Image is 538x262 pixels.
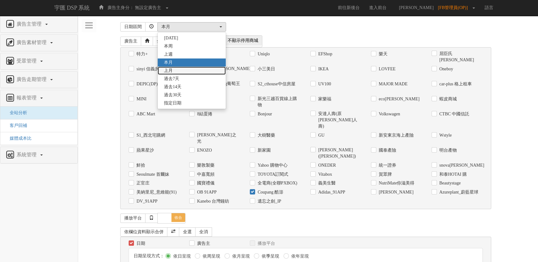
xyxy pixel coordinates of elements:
a: 廣告主管理 [5,19,73,29]
a: 客戶回補 [5,123,27,128]
label: 統一證券 [377,162,396,169]
span: [PERSON_NAME] [396,5,437,10]
label: CTBC 中國信託 [438,111,469,117]
label: IKEA [317,66,328,72]
label: Seoulmate 首爾妹 [135,171,169,178]
span: 本周 [164,43,173,49]
a: 報表管理 [5,93,73,103]
label: 依年呈現 [290,253,309,259]
label: GU [317,132,324,139]
label: Kanebo 台灣鐘紡 [195,198,229,204]
label: 明台產物 [438,147,457,154]
span: 無設定廣告主 [135,5,161,10]
label: Wstyle [438,132,452,139]
span: 上週 [164,51,173,58]
a: 全選 [153,37,170,46]
label: Beautystage [438,180,461,186]
label: 依季呈現 [260,253,279,259]
div: 本月 [161,24,218,30]
label: 新光三越百貨線上購物 [256,96,301,108]
label: 和泰HOTAI 購 [438,171,467,178]
button: 本月 [157,22,226,32]
label: car-plus 格上租車 [438,81,472,87]
label: 正官庄 [135,180,150,186]
label: NutriMate你滋美得 [377,180,414,186]
span: 本月 [164,59,173,66]
label: 日期 [135,240,145,247]
span: 受眾管理 [15,58,40,63]
label: 樂敦製藥 [195,162,215,169]
label: DV_91APP [135,198,157,204]
label: 依月呈現 [231,253,250,259]
label: DEPIC(DP) [135,81,158,87]
a: 全消 [195,227,212,237]
label: 特力+ [135,51,148,57]
span: [DATE] [164,35,178,41]
a: 受眾管理 [5,56,73,66]
span: 廣告走期管理 [15,77,50,82]
span: 收合 [171,213,185,222]
span: 日期呈現方式： [134,254,164,258]
label: Vitabox [317,171,332,178]
label: 8結蛋捲 [195,111,212,117]
a: 全選 [179,227,196,237]
label: S1_西北宅購網 [135,132,165,139]
a: 廣告走期管理 [5,75,73,85]
label: 廣告主 [195,240,210,247]
span: 過去30天 [164,92,181,98]
label: 家樂福 [317,96,331,102]
span: 過去14天 [164,84,181,90]
label: 依周呈現 [201,253,220,259]
label: ENOZO [195,147,212,154]
label: Adidas_91APP [317,189,345,195]
span: 廣告主管理 [15,21,45,27]
span: 報表管理 [15,95,40,100]
a: 廣告素材管理 [5,38,73,48]
label: EFShop [317,51,332,57]
label: snova[PERSON_NAME] [438,162,483,169]
label: ONEDER [317,162,336,169]
label: 蝦皮商城 [438,96,457,102]
span: 廣告主身分： [107,5,134,10]
label: 國寶禮儀 [195,180,215,186]
label: sinyi 信義房屋 [135,66,164,72]
label: 義美生醫 [317,180,336,186]
label: 鮮拾 [135,162,145,169]
span: 系統管理 [15,152,40,157]
label: Azureplant_蔚藍星球 [438,189,478,195]
label: Volkswagen [377,111,400,117]
label: 樂天 [377,51,387,57]
label: MINI [135,96,146,102]
label: Uniqlo [256,51,270,57]
label: ABC Mart [135,111,155,117]
label: Oneboy [438,66,453,72]
label: MAJOR MADE [377,81,407,87]
label: 美納里尼_意維能(91) [135,189,176,195]
label: 全電商(全聯PXBOX) [256,180,297,186]
span: 指定日期 [164,100,181,106]
label: 國泰產險 [377,147,396,154]
label: [PERSON_NAME] [377,189,413,195]
a: 媒體成本比 [5,136,32,141]
label: eco[PERSON_NAME] [377,96,420,102]
label: OB 91APP [195,189,217,195]
span: 過去7天 [164,76,179,82]
a: 全站分析 [5,110,27,115]
label: TOYOTA訂閱式 [256,171,288,178]
span: 上月 [164,68,173,74]
label: 依日呈現 [172,253,191,259]
label: [PERSON_NAME]之光 [195,132,240,144]
label: Bonjour [256,111,272,117]
label: Yahoo 購物中心 [256,162,287,169]
label: 蘋果星沙 [135,147,154,154]
label: 遺忘之劍_IP [256,198,281,204]
label: [PERSON_NAME]([PERSON_NAME]) [317,147,362,159]
label: 播放平台 [256,240,275,247]
label: UV100 [317,81,331,87]
label: 大樹醫藥 [256,132,275,139]
label: 安達人壽(原[PERSON_NAME]人壽) [317,111,362,129]
span: 不顯示停用商城 [224,36,262,46]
